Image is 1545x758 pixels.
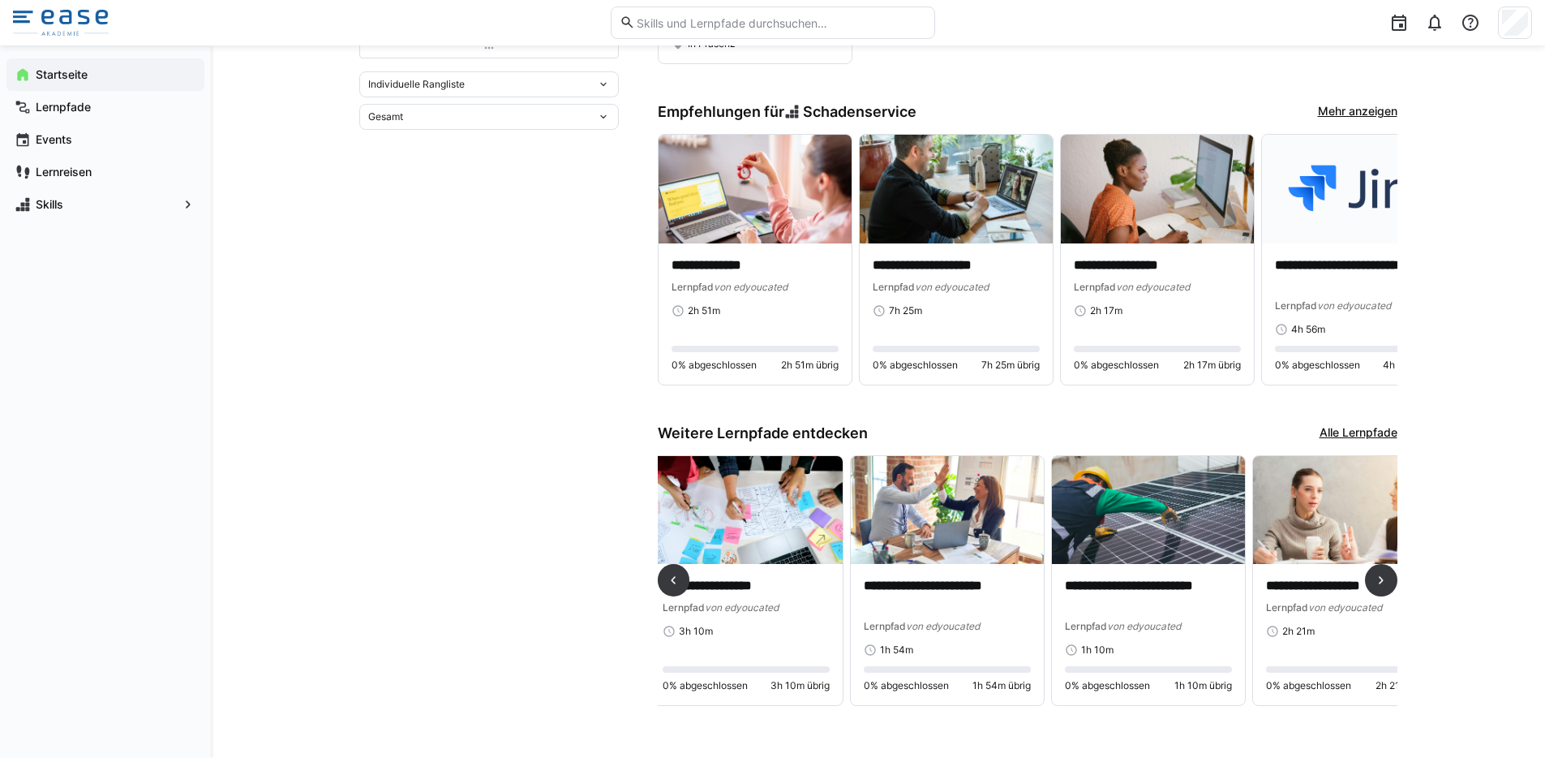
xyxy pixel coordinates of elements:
[1061,135,1254,243] img: image
[1065,679,1150,692] span: 0% abgeschlossen
[981,359,1040,372] span: 7h 25m übrig
[658,103,917,121] h3: Empfehlungen für
[1065,620,1107,632] span: Lernpfad
[1266,679,1351,692] span: 0% abgeschlossen
[1090,304,1122,317] span: 2h 17m
[1183,359,1241,372] span: 2h 17m übrig
[1253,456,1446,565] img: image
[1116,281,1190,293] span: von edyoucated
[1107,620,1181,632] span: von edyoucated
[1317,299,1391,312] span: von edyoucated
[659,135,852,243] img: image
[1052,456,1245,565] img: image
[1375,679,1433,692] span: 2h 21m übrig
[770,679,830,692] span: 3h 10m übrig
[663,679,748,692] span: 0% abgeschlossen
[1275,299,1317,312] span: Lernpfad
[864,679,949,692] span: 0% abgeschlossen
[1318,103,1397,121] a: Mehr anzeigen
[873,281,915,293] span: Lernpfad
[1282,625,1315,638] span: 2h 21m
[1320,424,1397,442] a: Alle Lernpfade
[705,601,779,614] span: von edyoucated
[880,644,913,657] span: 1h 54m
[1174,679,1232,692] span: 1h 10m übrig
[635,15,925,30] input: Skills und Lernpfade durchsuchen…
[1291,323,1325,336] span: 4h 56m
[781,359,839,372] span: 2h 51m übrig
[1262,135,1455,243] img: image
[1383,359,1442,372] span: 4h 56m übrig
[1266,601,1308,614] span: Lernpfad
[860,135,1053,243] img: image
[864,620,906,632] span: Lernpfad
[906,620,980,632] span: von edyoucated
[803,103,916,121] span: Schadenservice
[873,359,958,372] span: 0% abgeschlossen
[368,78,465,91] span: Individuelle Rangliste
[672,359,757,372] span: 0% abgeschlossen
[851,456,1044,565] img: image
[658,424,868,442] h3: Weitere Lernpfade entdecken
[972,679,1031,692] span: 1h 54m übrig
[889,304,922,317] span: 7h 25m
[714,281,788,293] span: von edyoucated
[1081,644,1114,657] span: 1h 10m
[650,456,843,565] img: image
[1074,281,1116,293] span: Lernpfad
[1275,359,1360,372] span: 0% abgeschlossen
[368,110,403,123] span: Gesamt
[1308,601,1382,614] span: von edyoucated
[679,625,713,638] span: 3h 10m
[688,304,720,317] span: 2h 51m
[915,281,989,293] span: von edyoucated
[663,601,705,614] span: Lernpfad
[672,281,714,293] span: Lernpfad
[1074,359,1159,372] span: 0% abgeschlossen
